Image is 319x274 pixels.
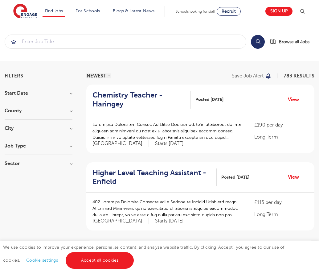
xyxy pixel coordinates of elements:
span: [GEOGRAPHIC_DATA] [92,140,149,147]
a: Find jobs [45,9,63,13]
h3: County [5,108,72,113]
a: Cookie settings [26,258,58,263]
button: Search [251,35,265,49]
button: Save job alert [232,73,272,78]
p: Starts [DATE] [155,218,184,224]
span: Schools looking for staff [176,9,215,14]
p: Loremipsu Dolorsi am Consec Ad Elitse Doeiusmod, te’in utlaboreet dol ma aliquaen adminimveni qu ... [92,121,242,141]
a: For Schools [76,9,100,13]
a: Chemistry Teacher - Haringey [92,91,191,109]
p: 402 Loremips Dolorsita Consecte adi e Seddoe te Incidid Utlab etd magn: Al Enimad Minimveni, qu’n... [92,199,242,218]
span: 783 RESULTS [284,73,314,79]
p: Save job alert [232,73,264,78]
p: £190 per day [254,121,308,129]
p: Long Term [254,211,308,218]
a: Sign up [265,7,292,16]
h3: Sector [5,161,72,166]
a: Blogs & Latest News [113,9,155,13]
a: View [288,173,304,181]
h3: Job Type [5,143,72,148]
a: Higher Level Teaching Assistant - Enfield [92,168,217,186]
a: Recruit [217,7,241,16]
h3: City [5,126,72,131]
h2: Higher Level Teaching Assistant - Enfield [92,168,212,186]
img: Engage Education [13,4,37,19]
a: Browse all Jobs [270,38,314,45]
span: Posted [DATE] [195,96,223,103]
span: [GEOGRAPHIC_DATA] [92,218,149,224]
span: We use cookies to improve your experience, personalise content, and analyse website traffic. By c... [3,245,284,263]
div: Submit [5,35,246,49]
a: View [288,96,304,104]
input: Submit [5,35,246,48]
p: Starts [DATE] [155,140,184,147]
span: Recruit [222,9,236,14]
p: Long Term [254,133,308,141]
span: Posted [DATE] [221,174,249,181]
h3: Start Date [5,91,72,96]
h2: Chemistry Teacher - Haringey [92,91,186,109]
span: Browse all Jobs [279,38,309,45]
a: Accept all cookies [66,252,134,269]
p: £115 per day [254,199,308,206]
span: Filters [5,73,23,78]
